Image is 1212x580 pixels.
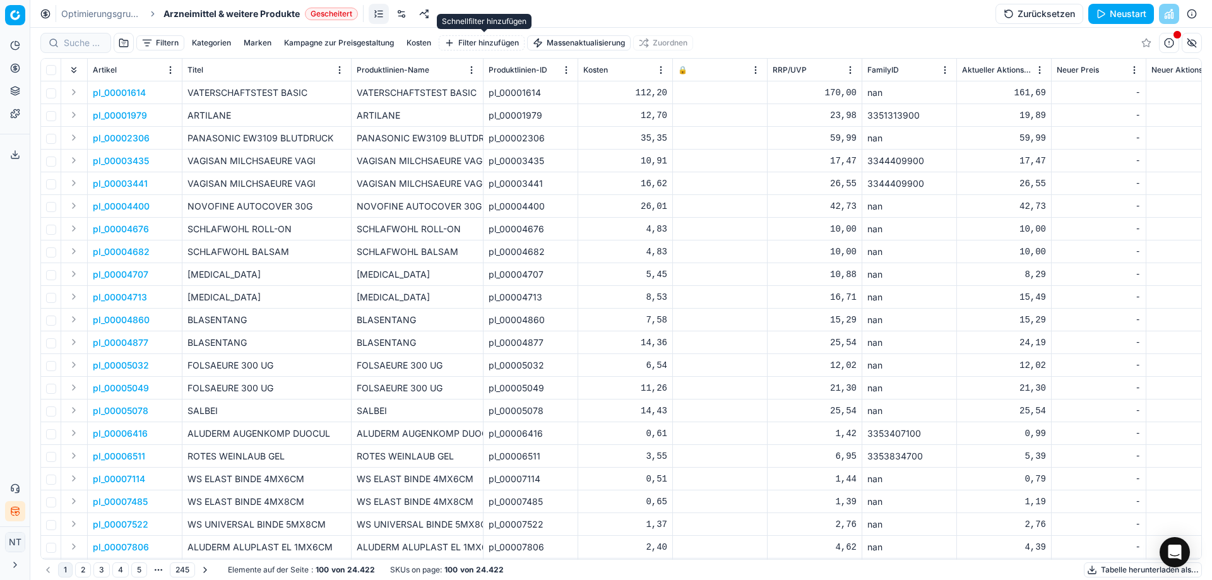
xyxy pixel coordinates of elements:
div: pl_00001979 [489,109,573,122]
div: - [1057,177,1141,190]
div: 14,43 [583,405,667,417]
div: ARTILANE [357,109,478,122]
div: 14,36 [583,336,667,349]
button: pl_00004713 [93,291,147,304]
button: 1 [58,562,73,577]
p: pl_00004400 [93,200,150,213]
nav: breadcrumb [61,8,358,20]
button: 5 [131,562,147,577]
div: BLASENTANG [357,314,478,326]
p: [MEDICAL_DATA] [187,291,346,304]
button: Expand [66,334,81,350]
p: WS ELAST BINDE 4MX8CM [187,495,346,508]
button: Expand [66,244,81,259]
button: Expand [66,221,81,236]
div: nan [867,382,951,394]
div: 0,65 [583,495,667,508]
p: FOLSAEURE 300 UG [187,359,346,372]
div: nan [867,86,951,99]
span: Produktlinien-ID [489,65,547,75]
p: SCHLAFWOHL ROLL-ON [187,223,346,235]
div: 2,76 [962,518,1046,531]
div: ALUDERM AUGENKOMP DUOCUL [357,427,478,440]
div: 4,39 [962,541,1046,553]
p: ALUDERM AUGENKOMP DUOCUL [187,427,346,440]
button: pl_00005078 [93,405,148,417]
div: 3351313900 [867,109,951,122]
div: 5,45 [583,268,667,281]
p: SALBEI [187,405,346,417]
button: pl_00004707 [93,268,148,281]
p: pl_00006511 [93,450,145,463]
div: WS UNIVERSAL BINDE 5MX8CM [357,518,478,531]
div: 1,44 [773,473,857,485]
div: 19,89 [962,109,1046,122]
strong: 100 [444,565,458,575]
p: pl_00007485 [93,495,148,508]
span: NT [6,533,25,552]
div: 1,39 [773,495,857,508]
button: Go to previous page [40,562,56,577]
div: nan [867,223,951,235]
p: [MEDICAL_DATA] [187,268,346,281]
div: [MEDICAL_DATA] [357,291,478,304]
div: 26,55 [773,177,857,190]
div: 11,26 [583,382,667,394]
div: - [1057,268,1141,281]
button: pl_00004676 [93,223,149,235]
div: - [1057,473,1141,485]
div: 4,83 [583,246,667,258]
button: 3 [93,562,110,577]
div: - [1057,336,1141,349]
p: ALUDERM ALUPLAST EL 1MX6CM [187,541,346,553]
button: Expand [66,85,81,100]
div: - [1057,450,1141,463]
a: Optimierungsgruppen [61,8,142,20]
span: Gescheitert [305,8,358,20]
button: Expand [66,494,81,509]
button: pl_00004682 [93,246,150,258]
span: 🔒 [678,65,687,75]
button: Tabelle herunterladen als... [1084,562,1202,577]
p: ROTES WEINLAUB GEL [187,450,346,463]
button: Marken [239,35,276,50]
div: ALUDERM ALUPLAST EL 1MX6CM [357,541,478,553]
div: 24,19 [962,336,1046,349]
button: Kosten [401,35,436,50]
p: PANASONIC EW3109 BLUTDRUCK [187,132,346,145]
div: 21,30 [962,382,1046,394]
button: pl_00003441 [93,177,148,190]
div: 17,47 [962,155,1046,167]
div: 4,62 [773,541,857,553]
span: Arzneimittel & weitere ProdukteGescheitert [163,8,358,20]
div: nan [867,495,951,508]
div: 2,76 [773,518,857,531]
div: - [1057,109,1141,122]
p: pl_00002306 [93,132,150,145]
button: Expand [66,153,81,168]
button: pl_00004877 [93,336,148,349]
span: Artikel [93,65,117,75]
div: 15,29 [962,314,1046,326]
div: - [1057,291,1141,304]
p: pl_00005049 [93,382,149,394]
div: 10,00 [962,223,1046,235]
div: 23,98 [773,109,857,122]
div: VAGISAN MILCHSAEURE VAGI [357,177,478,190]
div: pl_00004860 [489,314,573,326]
p: ARTILANE [187,109,346,122]
button: Expand [66,516,81,531]
div: 1,42 [773,427,857,440]
div: pl_00003441 [489,177,573,190]
div: 6,95 [773,450,857,463]
div: 35,35 [583,132,667,145]
div: - [1057,495,1141,508]
div: - [1057,382,1141,394]
button: Expand [66,312,81,327]
div: 16,62 [583,177,667,190]
div: 12,02 [962,359,1046,372]
div: - [1057,223,1141,235]
div: nan [867,518,951,531]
